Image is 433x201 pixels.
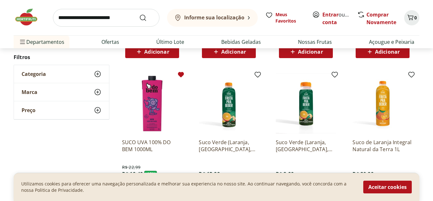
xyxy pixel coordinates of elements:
span: Adicionar [375,49,400,54]
button: Adicionar [125,45,179,58]
img: Suco Verde (Laranja, Hortelã, Couve, Maça e Gengibre) 500ml [199,73,259,134]
span: R$ 22,99 [122,164,140,171]
a: Criar conta [322,11,357,26]
button: Aceitar cookies [363,181,412,193]
a: SUCO UVA 100% DO BEM 1000ML [122,139,182,153]
span: Adicionar [298,49,323,54]
button: Informe sua localização [167,9,258,27]
a: Açougue e Peixaria [369,38,414,46]
span: R$ 20,99 [352,171,373,178]
span: Meus Favoritos [275,11,305,24]
img: Suco Verde (Laranja, Hortelã, Couve, Maça e Gengibre) 250ml [276,73,336,134]
p: Utilizamos cookies para oferecer uma navegação personalizada e melhorar sua experiencia no nosso ... [21,181,356,193]
a: Nossas Frutas [298,38,332,46]
b: Informe sua localização [184,14,244,21]
a: Comprar Novamente [366,11,396,26]
span: Adicionar [221,49,246,54]
a: Suco de Laranja Integral Natural da Terra 1L [352,139,413,153]
span: Categoria [22,71,46,77]
span: R$ 8,99 [276,171,294,178]
a: Meus Favoritos [265,11,305,24]
span: Adicionar [144,49,169,54]
span: Marca [22,89,37,95]
a: Ofertas [101,38,119,46]
button: Preço [14,101,109,119]
button: Adicionar [356,45,410,58]
button: Carrinho [404,10,419,25]
img: Hortifruti [14,8,45,27]
h2: Filtros [14,51,109,64]
button: Categoria [14,65,109,83]
a: Suco Verde (Laranja, [GEOGRAPHIC_DATA], Couve, Maça e Gengibre) 250ml [276,139,336,153]
button: Menu [19,34,26,50]
span: - 15 % [144,171,157,177]
button: Marca [14,83,109,101]
span: ou [322,11,351,26]
a: Último Lote [156,38,184,46]
a: Suco Verde (Laranja, [GEOGRAPHIC_DATA], Couve, Maça e [GEOGRAPHIC_DATA]) 500ml [199,139,259,153]
img: SUCO UVA 100% DO BEM 1000ML [122,73,182,134]
button: Adicionar [202,45,256,58]
span: R$ 13,99 [199,171,220,178]
img: Suco de Laranja Integral Natural da Terra 1L [352,73,413,134]
span: Preço [22,107,36,113]
button: Submit Search [139,14,154,22]
span: 0 [414,15,417,21]
span: R$ 19,49 [122,171,143,178]
a: Bebidas Geladas [221,38,261,46]
span: Departamentos [19,34,64,50]
a: Entrar [322,11,339,18]
input: search [53,9,159,27]
button: Adicionar [279,45,333,58]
